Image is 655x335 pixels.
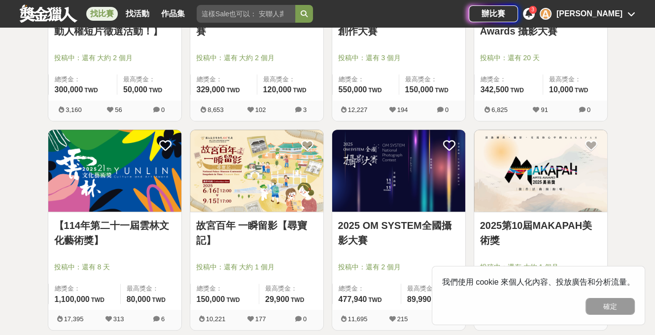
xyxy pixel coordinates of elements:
[91,297,104,303] span: TWD
[197,5,295,23] input: 這樣Sale也可以： 安聯人壽創意銷售法募集
[338,262,459,272] span: 投稿中：還有 2 個月
[556,8,622,20] div: [PERSON_NAME]
[54,218,175,248] a: 【114年第二十一屆雲林文化藝術獎】
[303,106,307,113] span: 3
[161,315,165,323] span: 6
[480,262,601,272] span: 投稿中：還有 大約 1 個月
[197,295,225,303] span: 150,000
[481,74,537,84] span: 總獎金：
[190,130,323,213] a: Cover Image
[149,87,162,94] span: TWD
[197,85,225,94] span: 329,000
[480,218,601,248] a: 2025第10屆MAKAPAH美術獎
[86,7,118,21] a: 找比賽
[152,297,166,303] span: TWD
[549,85,573,94] span: 10,000
[123,74,175,84] span: 最高獎金：
[348,315,368,323] span: 11,695
[115,106,122,113] span: 56
[469,5,518,22] a: 辦比賽
[510,87,523,94] span: TWD
[55,284,114,294] span: 總獎金：
[206,315,226,323] span: 10,221
[66,106,82,113] span: 3,160
[197,284,253,294] span: 總獎金：
[405,74,459,84] span: 最高獎金：
[407,284,459,294] span: 最高獎金：
[265,284,317,294] span: 最高獎金：
[226,87,240,94] span: TWD
[123,85,147,94] span: 50,000
[113,315,124,323] span: 313
[397,315,408,323] span: 215
[435,87,448,94] span: TWD
[332,130,465,212] img: Cover Image
[445,106,448,113] span: 0
[368,297,381,303] span: TWD
[55,74,111,84] span: 總獎金：
[263,85,292,94] span: 120,000
[48,130,181,213] a: Cover Image
[196,53,317,63] span: 投稿中：還有 大約 2 個月
[339,295,367,303] span: 477,940
[54,262,175,272] span: 投稿中：還有 8 天
[197,74,251,84] span: 總獎金：
[339,74,393,84] span: 總獎金：
[339,85,367,94] span: 550,000
[127,295,151,303] span: 80,000
[442,278,635,286] span: 我們使用 cookie 來個人化內容、投放廣告和分析流量。
[348,106,368,113] span: 12,227
[338,218,459,248] a: 2025 OM SYSTEM全國攝影大賽
[84,87,98,94] span: TWD
[55,85,83,94] span: 300,000
[293,87,306,94] span: TWD
[397,106,408,113] span: 194
[332,130,465,213] a: Cover Image
[407,295,431,303] span: 89,990
[339,284,395,294] span: 總獎金：
[161,106,165,113] span: 0
[196,262,317,272] span: 投稿中：還有 大約 1 個月
[480,53,601,63] span: 投稿中：還有 20 天
[587,106,590,113] span: 0
[303,315,307,323] span: 0
[255,106,266,113] span: 102
[226,297,240,303] span: TWD
[474,130,607,213] a: Cover Image
[122,7,153,21] a: 找活動
[157,7,189,21] a: 作品集
[265,295,289,303] span: 29,900
[64,315,84,323] span: 17,395
[291,297,304,303] span: TWD
[127,284,175,294] span: 最高獎金：
[575,87,588,94] span: TWD
[549,74,601,84] span: 最高獎金：
[54,53,175,63] span: 投稿中：還有 大約 2 個月
[491,106,508,113] span: 6,825
[55,295,90,303] span: 1,100,000
[338,53,459,63] span: 投稿中：還有 3 個月
[481,85,509,94] span: 342,500
[368,87,381,94] span: TWD
[255,315,266,323] span: 177
[541,106,548,113] span: 91
[540,8,552,20] div: A
[196,218,317,248] a: 故宮百年 一瞬留影【尋寶記】
[586,298,635,315] button: 確定
[405,85,434,94] span: 150,000
[531,7,534,12] span: 3
[207,106,224,113] span: 8,653
[474,130,607,212] img: Cover Image
[263,74,317,84] span: 最高獎金：
[190,130,323,212] img: Cover Image
[48,130,181,212] img: Cover Image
